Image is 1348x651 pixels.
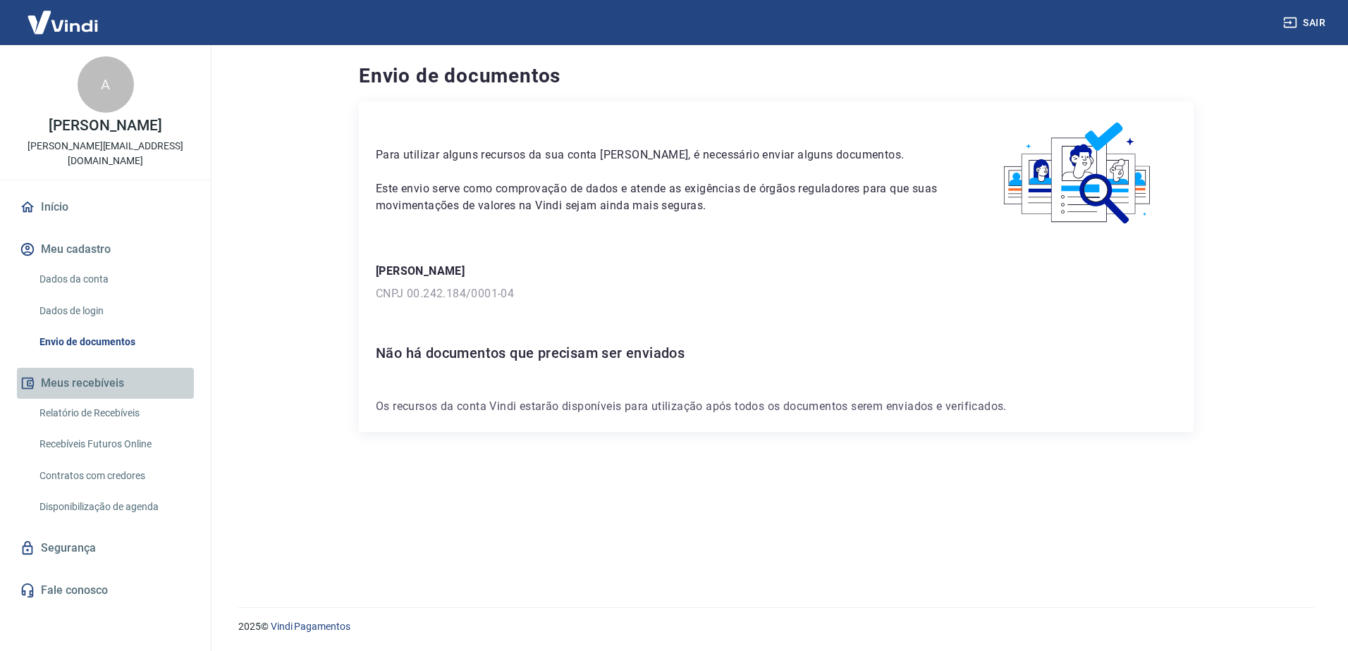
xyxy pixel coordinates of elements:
[34,328,194,356] a: Envio de documentos
[34,265,194,294] a: Dados da conta
[376,342,1177,364] h6: Não há documentos que precisam ser enviados
[17,575,194,606] a: Fale conosco
[376,398,1177,415] p: Os recursos da conta Vindi estarão disponíveis para utilização após todos os documentos serem env...
[11,139,200,168] p: [PERSON_NAME][EMAIL_ADDRESS][DOMAIN_NAME]
[17,368,194,399] button: Meus recebíveis
[17,1,109,44] img: Vindi
[376,180,946,214] p: Este envio serve como comprovação de dados e atende as exigências de órgãos reguladores para que ...
[34,461,194,490] a: Contratos com credores
[1280,10,1331,36] button: Sair
[238,619,1314,634] p: 2025 ©
[376,147,946,163] p: Para utilizar alguns recursos da sua conta [PERSON_NAME], é necessário enviar alguns documentos.
[376,263,1177,280] p: [PERSON_NAME]
[34,492,194,521] a: Disponibilização de agenda
[17,533,194,564] a: Segurança
[376,285,1177,302] p: CNPJ 00.242.184/0001-04
[78,56,134,113] div: A
[271,621,350,632] a: Vindi Pagamentos
[49,118,161,133] p: [PERSON_NAME]
[34,297,194,325] a: Dados de login
[359,62,1194,90] h4: Envio de documentos
[34,399,194,428] a: Relatório de Recebíveis
[34,430,194,459] a: Recebíveis Futuros Online
[17,192,194,223] a: Início
[980,118,1177,229] img: waiting_documents.41d9841a9773e5fdf392cede4d13b617.svg
[17,234,194,265] button: Meu cadastro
